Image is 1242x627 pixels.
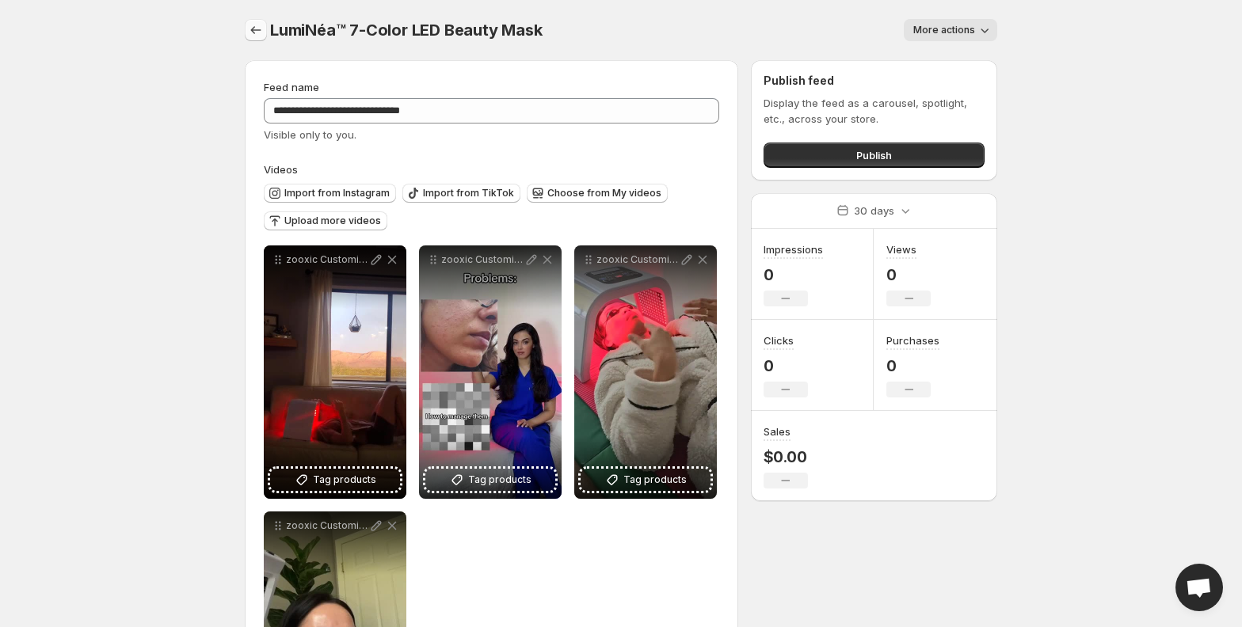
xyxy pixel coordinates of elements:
p: 0 [764,265,823,284]
span: Tag products [313,472,376,488]
h2: Publish feed [764,73,985,89]
span: Upload more videos [284,215,381,227]
span: Import from TikTok [423,187,514,199]
p: zooxic Customize Zooxic Theme Shopify 3 [286,253,368,266]
span: Feed name [264,81,319,93]
button: Tag products [581,469,711,491]
span: Tag products [468,472,531,488]
div: zooxic Customize Zooxic Theme Shopify 2Tag products [419,245,562,499]
span: Choose from My videos [547,187,661,199]
p: 0 [886,265,931,284]
p: zooxic Customize Zooxic Theme Shopify 1 [596,253,679,266]
span: Publish [856,147,892,163]
p: 0 [886,356,939,375]
span: More actions [913,24,975,36]
span: Import from Instagram [284,187,390,199]
div: zooxic Customize Zooxic Theme Shopify 3Tag products [264,245,406,499]
button: Import from Instagram [264,184,396,203]
p: 30 days [854,203,894,218]
span: Visible only to you. [264,128,356,141]
p: Display the feed as a carousel, spotlight, etc., across your store. [764,95,985,127]
button: Import from TikTok [402,184,520,203]
button: More actions [904,19,997,41]
p: zooxic Customize Zooxic Theme Shopify [286,519,368,532]
p: zooxic Customize Zooxic Theme Shopify 2 [441,253,524,266]
h3: Sales [764,424,791,439]
a: Open chat [1175,564,1223,611]
h3: Views [886,241,916,257]
h3: Purchases [886,332,939,348]
p: $0.00 [764,447,808,466]
span: LumiNéa™ 7-Color LED Beauty Mask [270,21,543,40]
button: Choose from My videos [527,184,668,203]
button: Tag products [270,469,400,491]
button: Publish [764,142,985,168]
h3: Clicks [764,332,794,348]
button: Upload more videos [264,211,387,230]
button: Tag products [425,469,555,491]
p: 0 [764,356,808,375]
h3: Impressions [764,241,823,257]
span: Tag products [623,472,687,488]
button: Settings [245,19,267,41]
span: Videos [264,163,298,176]
div: zooxic Customize Zooxic Theme Shopify 1Tag products [574,245,717,499]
